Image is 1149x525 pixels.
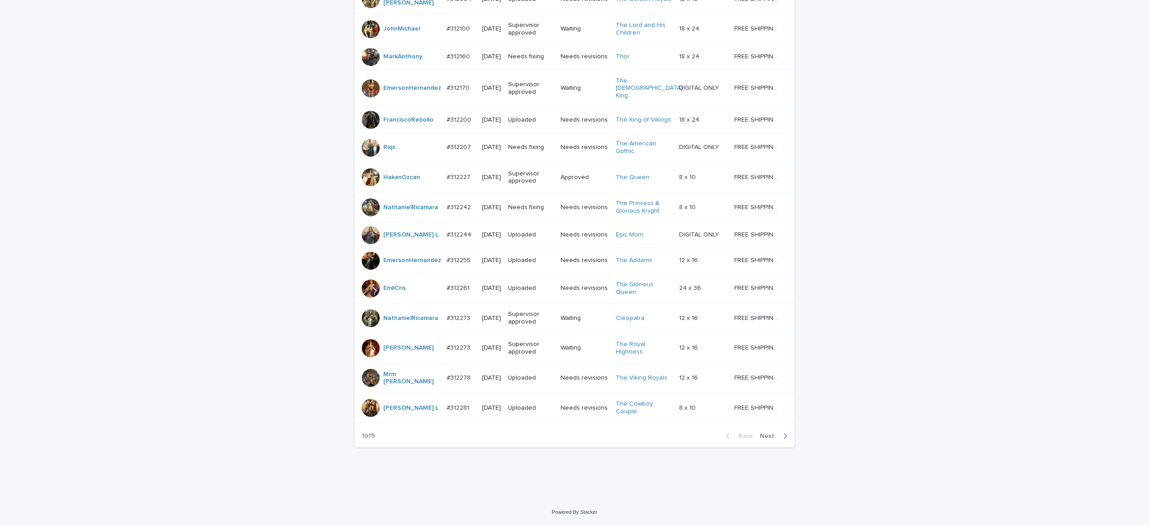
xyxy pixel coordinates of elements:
[447,372,472,382] p: #312278
[383,284,406,292] a: EmilCris
[561,404,609,412] p: Needs revisions
[616,231,643,239] a: Epic Mom
[482,174,501,181] p: [DATE]
[482,53,501,61] p: [DATE]
[679,255,700,264] p: 12 x 16
[383,174,420,181] a: HakanOzcan
[482,315,501,322] p: [DATE]
[734,83,782,92] p: FREE SHIPPING - preview in 1-2 business days, after your approval delivery will take 5-10 b.d.
[383,204,438,211] a: NathanielRicamara
[561,315,609,322] p: Waiting
[447,283,471,292] p: #312261
[482,231,501,239] p: [DATE]
[679,172,697,181] p: 8 x 10
[616,374,667,382] a: The Viking Royals
[508,374,553,382] p: Uploaded
[383,257,441,264] a: EmersonHernandez
[508,284,553,292] p: Uploaded
[561,231,609,239] p: Needs revisions
[734,313,782,322] p: FREE SHIPPING - preview in 1-2 business days, after your approval delivery will take 5-10 b.d.
[355,248,794,273] tr: EmersonHernandez #312255#312255 [DATE]UploadedNeeds revisionsThe Addams 12 x 1612 x 16 FREE SHIPP...
[508,53,553,61] p: Needs fixing
[355,44,794,70] tr: MarkAnthony #312160#312160 [DATE]Needs fixingNeeds revisionsThor 18 x 2418 x 24 FREE SHIPPING - p...
[734,402,782,412] p: FREE SHIPPING - preview in 1-2 business days, after your approval delivery will take 5-10 b.d.
[616,281,672,296] a: The Glorious Queen
[508,144,553,151] p: Needs fixing
[508,204,553,211] p: Needs fixing
[734,51,782,61] p: FREE SHIPPING - preview in 1-2 business days, after your approval delivery will take 5-10 b.d.
[679,51,701,61] p: 18 x 24
[679,23,701,33] p: 18 x 24
[482,204,501,211] p: [DATE]
[734,229,782,239] p: FREE SHIPPING - preview in 1-2 business days, after your approval delivery will take 5-10 b.d.
[482,284,501,292] p: [DATE]
[355,162,794,192] tr: HakanOzcan #312227#312227 [DATE]Supervisor approvedApprovedThe Queen 8 x 108 x 10 FREE SHIPPING -...
[447,342,472,352] p: #312273
[561,204,609,211] p: Needs revisions
[679,402,697,412] p: 8 x 10
[679,83,721,92] p: DIGITAL ONLY
[719,432,756,440] button: Back
[561,284,609,292] p: Needs revisions
[447,255,472,264] p: #312255
[734,202,782,211] p: FREE SHIPPING - preview in 1-2 business days, after your approval delivery will take 5-10 b.d.
[383,25,420,33] a: JohnMichael
[355,133,794,163] tr: Riqs #312207#312207 [DATE]Needs fixingNeeds revisionsThe American Gothic DIGITAL ONLYDIGITAL ONLY...
[679,142,721,151] p: DIGITAL ONLY
[616,116,671,124] a: The King of Vikings
[616,22,672,37] a: The Lord and His Children
[733,433,753,439] span: Back
[355,303,794,333] tr: NathanielRicamara #312273#312273 [DATE]Supervisor approvedWaitingCleopatra 12 x 1612 x 16 FREE SH...
[734,372,782,382] p: FREE SHIPPING - preview in 1-2 business days, after your approval delivery will take 5-10 b.d.
[447,142,473,151] p: #312207
[734,255,782,264] p: FREE SHIPPING - preview in 1-2 business days, after your approval delivery will take 5-10 b.d.
[447,23,472,33] p: #312100
[561,174,609,181] p: Approved
[508,81,553,96] p: Supervisor approved
[447,172,472,181] p: #312227
[447,83,471,92] p: #312170
[756,432,794,440] button: Next
[355,425,382,447] p: 1 of 5
[355,192,794,223] tr: NathanielRicamara #312242#312242 [DATE]Needs fixingNeeds revisionsThe Princess & Glorious Knight ...
[383,404,439,412] a: [PERSON_NAME] L
[482,144,501,151] p: [DATE]
[734,142,782,151] p: FREE SHIPPING - preview in 1-2 business days, after your approval delivery will take 5-10 b.d.
[447,51,472,61] p: #312160
[355,70,794,107] tr: EmersonHernandez #312170#312170 [DATE]Supervisor approvedWaitingThe [DEMOGRAPHIC_DATA] King DIGIT...
[508,22,553,37] p: Supervisor approved
[383,315,438,322] a: NathanielRicamara
[679,283,703,292] p: 24 x 36
[679,202,697,211] p: 8 x 10
[482,344,501,352] p: [DATE]
[482,257,501,264] p: [DATE]
[383,144,395,151] a: Riqs
[508,231,553,239] p: Uploaded
[616,77,683,100] a: The [DEMOGRAPHIC_DATA] King
[561,25,609,33] p: Waiting
[482,374,501,382] p: [DATE]
[355,333,794,363] tr: [PERSON_NAME] #312273#312273 [DATE]Supervisor approvedWaitingThe Royal Highness 12 x 1612 x 16 FR...
[355,14,794,44] tr: JohnMichael #312100#312100 [DATE]Supervisor approvedWaitingThe Lord and His Children 18 x 2418 x ...
[383,116,434,124] a: FranciscoRebollo
[760,433,780,439] span: Next
[383,231,439,239] a: [PERSON_NAME] L
[734,283,782,292] p: FREE SHIPPING - preview in 1-2 business days, after your approval delivery will take 5-10 b.d.
[355,107,794,133] tr: FranciscoRebollo #312200#312200 [DATE]UploadedNeeds revisionsThe King of Vikings 18 x 2418 x 24 F...
[561,84,609,92] p: Waiting
[383,84,441,92] a: EmersonHernandez
[734,114,782,124] p: FREE SHIPPING - preview in 1-2 business days, after your approval delivery will take 5-10 b.d.
[508,311,553,326] p: Supervisor approved
[734,342,782,352] p: FREE SHIPPING - preview in 1-2 business days, after your approval delivery will take 5-10 b.d.
[508,404,553,412] p: Uploaded
[552,509,597,515] a: Powered By Stacker
[616,257,652,264] a: The Addams
[447,202,473,211] p: #312242
[355,393,794,423] tr: [PERSON_NAME] L #312281#312281 [DATE]UploadedNeeds revisionsThe Cowboy Couple 8 x 108 x 10 FREE S...
[447,229,473,239] p: #312244
[616,200,672,215] a: The Princess & Glorious Knight
[482,84,501,92] p: [DATE]
[355,363,794,393] tr: Mrm [PERSON_NAME] #312278#312278 [DATE]UploadedNeeds revisionsThe Viking Royals 12 x 1612 x 16 FR...
[616,140,672,155] a: The American Gothic
[561,53,609,61] p: Needs revisions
